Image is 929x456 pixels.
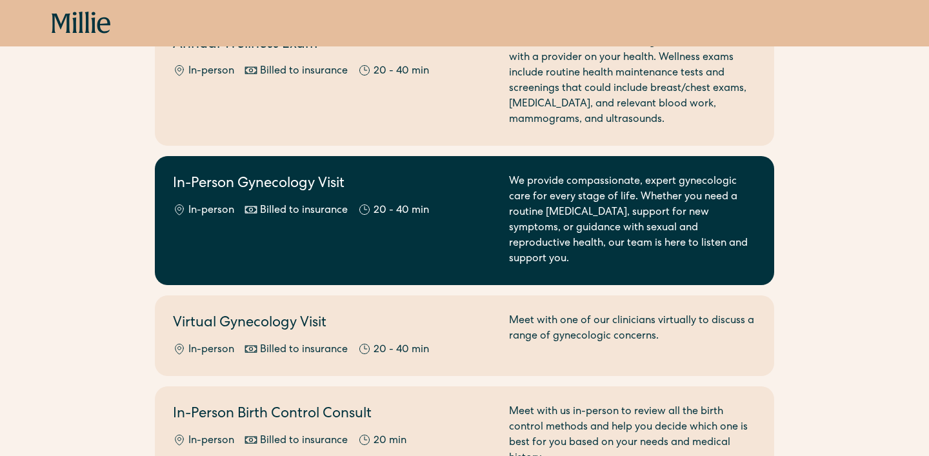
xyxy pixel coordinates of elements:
[260,64,348,79] div: Billed to insurance
[155,295,774,376] a: Virtual Gynecology VisitIn-personBilled to insurance20 - 40 minMeet with one of our clinicians vi...
[173,174,494,195] h2: In-Person Gynecology Visit
[374,203,429,219] div: 20 - 40 min
[155,156,774,285] a: In-Person Gynecology VisitIn-personBilled to insurance20 - 40 minWe provide compassionate, expert...
[173,313,494,335] h2: Virtual Gynecology Visit
[509,313,756,358] div: Meet with one of our clinicians virtually to discuss a range of gynecologic concerns.
[260,342,348,358] div: Billed to insurance
[374,64,429,79] div: 20 - 40 min
[188,433,234,449] div: In-person
[374,433,406,449] div: 20 min
[173,404,494,426] h2: In-Person Birth Control Consult
[188,203,234,219] div: In-person
[155,17,774,146] a: Annual Wellness ExamIn-personBilled to insurance20 - 40 minAnnual wellness exams are a great time...
[509,174,756,267] div: We provide compassionate, expert gynecologic care for every stage of life. Whether you need a rou...
[260,203,348,219] div: Billed to insurance
[509,35,756,128] div: Annual wellness exams are a great time to check-in with a provider on your health. Wellness exams...
[374,342,429,358] div: 20 - 40 min
[188,342,234,358] div: In-person
[188,64,234,79] div: In-person
[260,433,348,449] div: Billed to insurance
